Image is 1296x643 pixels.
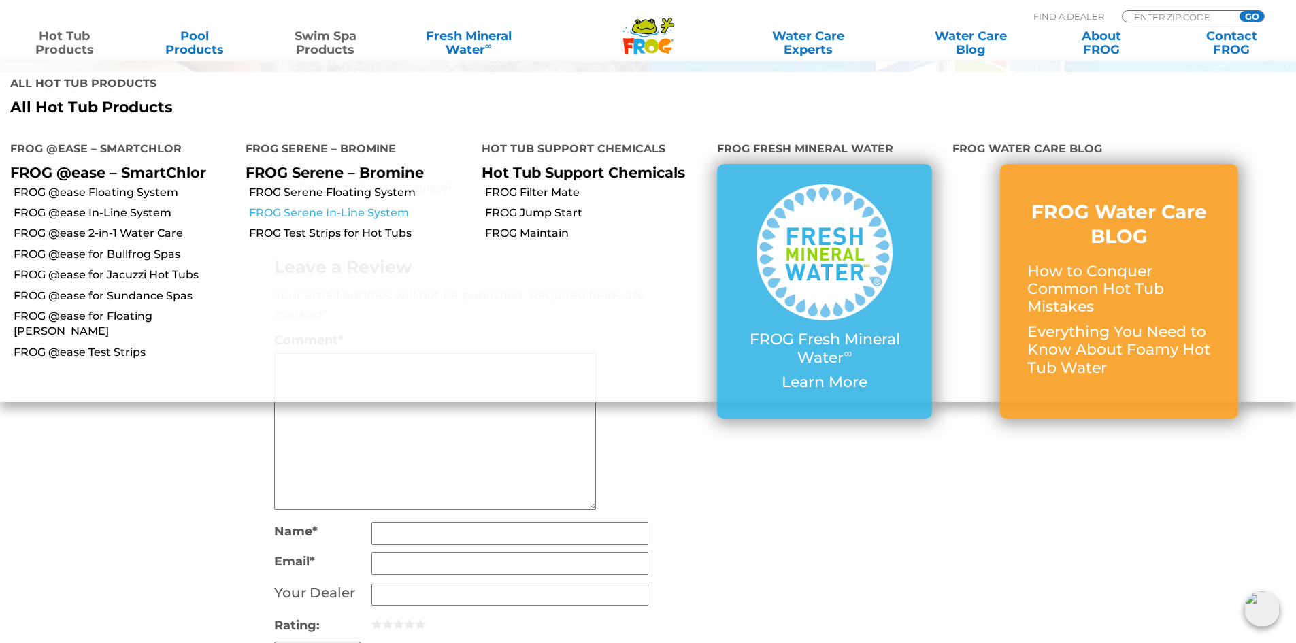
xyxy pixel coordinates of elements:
a: FROG @ease 2-in-1 Water Care [14,226,235,241]
label: Rating: [274,616,371,635]
a: FROG Filter Mate [485,185,707,200]
a: All Hot Tub Products [10,99,638,116]
a: ContactFROG [1181,29,1282,56]
a: Water CareBlog [920,29,1021,56]
h4: Hot Tub Support Chemicals [482,137,697,164]
a: FROG @ease for Bullfrog Spas [14,247,235,262]
a: FROG Test Strips for Hot Tubs [249,226,471,241]
p: How to Conquer Common Hot Tub Mistakes [1027,263,1211,316]
a: FROG Water Care BLOG How to Conquer Common Hot Tub Mistakes Everything You Need to Know About Foa... [1027,199,1211,384]
img: openIcon [1244,591,1280,627]
a: FROG Serene In-Line System [249,205,471,220]
a: Hot TubProducts [14,29,115,56]
a: Fresh MineralWater∞ [405,29,532,56]
a: AboutFROG [1050,29,1152,56]
h4: FROG Serene – Bromine [246,137,461,164]
a: FROG Jump Start [485,205,707,220]
sup: ∞ [844,346,852,360]
a: Water CareExperts [726,29,891,56]
a: FROG @ease Test Strips [14,345,235,360]
a: 3 [393,619,404,629]
a: 5 [415,619,426,629]
p: FROG Fresh Mineral Water [744,331,905,367]
input: GO [1240,11,1264,22]
sup: ∞ [485,40,492,51]
input: Zip Code Form [1133,11,1225,22]
p: Everything You Need to Know About Foamy Hot Tub Water [1027,323,1211,377]
h4: FROG Fresh Mineral Water [717,137,932,164]
a: FROG Serene Floating System [249,185,471,200]
h4: FROG Water Care Blog [952,137,1286,164]
a: 4 [404,619,415,629]
label: Email [274,552,371,571]
a: FROG Maintain [485,226,707,241]
a: FROG @ease In-Line System [14,205,235,220]
p: Hot Tub Support Chemicals [482,164,697,181]
a: 2 [382,619,393,629]
p: Learn More [744,374,905,391]
h3: FROG Water Care BLOG [1027,199,1211,249]
a: FROG Fresh Mineral Water∞ Learn More [744,184,905,398]
a: FROG @ease Floating System [14,185,235,200]
a: FROG @ease for Sundance Spas [14,288,235,303]
a: PoolProducts [144,29,246,56]
h4: FROG @ease – SmartChlor [10,137,225,164]
h4: All Hot Tub Products [10,71,638,99]
a: 1 [371,619,382,629]
a: FROG @ease for Floating [PERSON_NAME] [14,309,235,340]
p: Find A Dealer [1033,10,1104,22]
p: FROG @ease – SmartChlor [10,164,225,181]
p: FROG Serene – Bromine [246,164,461,181]
label: Name [274,522,371,541]
a: FROG @ease for Jacuzzi Hot Tubs [14,267,235,282]
a: Swim SpaProducts [275,29,376,56]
